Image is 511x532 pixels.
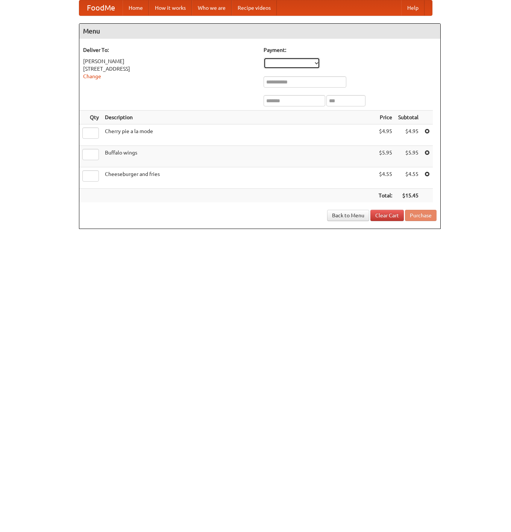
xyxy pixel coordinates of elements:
[376,124,395,146] td: $4.95
[395,167,422,189] td: $4.55
[83,58,256,65] div: [PERSON_NAME]
[83,46,256,54] h5: Deliver To:
[264,46,437,54] h5: Payment:
[376,111,395,124] th: Price
[395,189,422,203] th: $15.45
[232,0,277,15] a: Recipe videos
[376,167,395,189] td: $4.55
[401,0,425,15] a: Help
[102,124,376,146] td: Cherry pie a la mode
[192,0,232,15] a: Who we are
[376,189,395,203] th: Total:
[79,0,123,15] a: FoodMe
[395,146,422,167] td: $5.95
[79,24,440,39] h4: Menu
[102,167,376,189] td: Cheeseburger and fries
[79,111,102,124] th: Qty
[102,146,376,167] td: Buffalo wings
[327,210,369,221] a: Back to Menu
[83,65,256,73] div: [STREET_ADDRESS]
[395,111,422,124] th: Subtotal
[102,111,376,124] th: Description
[83,73,101,79] a: Change
[395,124,422,146] td: $4.95
[405,210,437,221] button: Purchase
[370,210,404,221] a: Clear Cart
[149,0,192,15] a: How it works
[376,146,395,167] td: $5.95
[123,0,149,15] a: Home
